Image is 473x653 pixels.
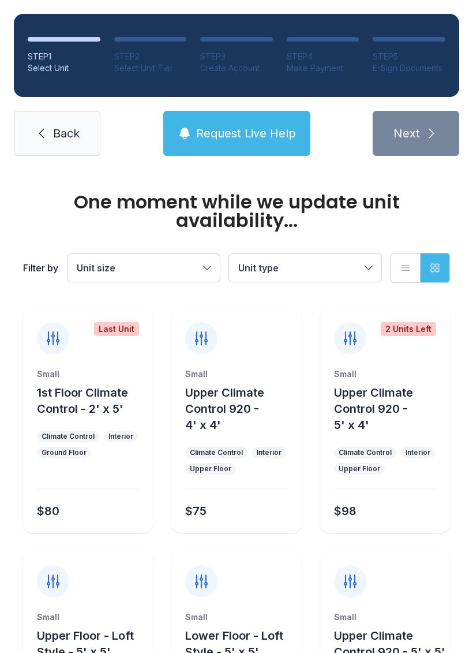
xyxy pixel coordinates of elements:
div: STEP 3 [200,51,273,62]
button: 1st Floor Climate Control - 2' x 5' [37,385,148,417]
div: Small [185,611,287,623]
div: Ground Floor [42,448,87,457]
div: 2 Units Left [381,322,436,336]
div: E-Sign Documents [373,62,445,74]
button: Upper Climate Control 920 - 5' x 4' [334,385,445,433]
div: $80 [37,503,59,519]
div: Small [185,368,287,380]
div: Interior [406,448,430,457]
div: Climate Control [190,448,243,457]
div: STEP 4 [287,51,359,62]
div: Upper Floor [339,464,380,473]
div: STEP 2 [114,51,187,62]
span: Unit size [77,262,115,274]
div: Select Unit Tier [114,62,187,74]
div: Small [37,611,139,623]
span: Next [393,125,420,141]
div: Interior [108,432,133,441]
div: STEP 1 [28,51,100,62]
span: Upper Climate Control 920 - 4' x 4' [185,386,264,432]
div: $98 [334,503,356,519]
button: Upper Climate Control 920 - 4' x 4' [185,385,296,433]
div: Climate Control [339,448,392,457]
button: Unit type [229,254,381,282]
span: Unit type [238,262,279,274]
div: Filter by [23,261,58,275]
div: Interior [257,448,281,457]
div: Make Payment [287,62,359,74]
button: Unit size [67,254,220,282]
div: Small [37,368,139,380]
span: Request Live Help [196,125,296,141]
div: Small [334,368,436,380]
div: One moment while we update unit availability... [23,193,450,230]
div: Climate Control [42,432,95,441]
div: $75 [185,503,207,519]
div: Create Account [200,62,273,74]
div: Small [334,611,436,623]
div: Select Unit [28,62,100,74]
div: STEP 5 [373,51,445,62]
div: Upper Floor [190,464,231,473]
span: 1st Floor Climate Control - 2' x 5' [37,386,128,416]
span: Back [53,125,80,141]
span: Upper Climate Control 920 - 5' x 4' [334,386,413,432]
div: Last Unit [94,322,139,336]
